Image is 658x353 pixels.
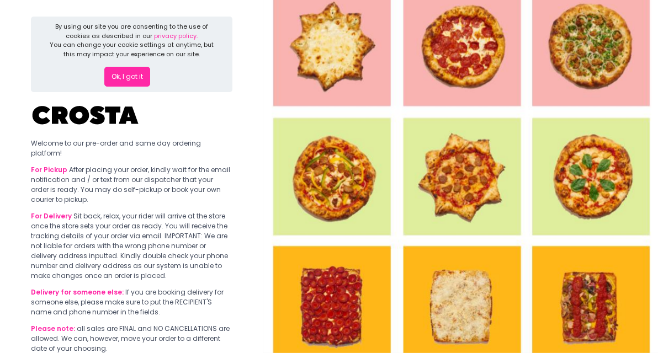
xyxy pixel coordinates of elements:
b: Delivery for someone else: [31,287,124,297]
div: Welcome to our pre-order and same day ordering platform! [31,138,232,158]
img: Crosta Pizzeria [31,99,141,132]
div: By using our site you are consenting to the use of cookies as described in our You can change you... [48,22,215,58]
button: Ok, I got it [104,67,150,87]
div: If you are booking delivery for someone else, please make sure to put the RECIPIENT'S name and ph... [31,287,232,317]
a: privacy policy. [154,31,198,40]
b: Please note: [31,324,75,333]
b: For Pickup [31,165,67,174]
div: Sit back, relax, your rider will arrive at the store once the store sets your order as ready. You... [31,211,232,281]
div: After placing your order, kindly wait for the email notification and / or text from our dispatche... [31,165,232,205]
b: For Delivery [31,211,72,221]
